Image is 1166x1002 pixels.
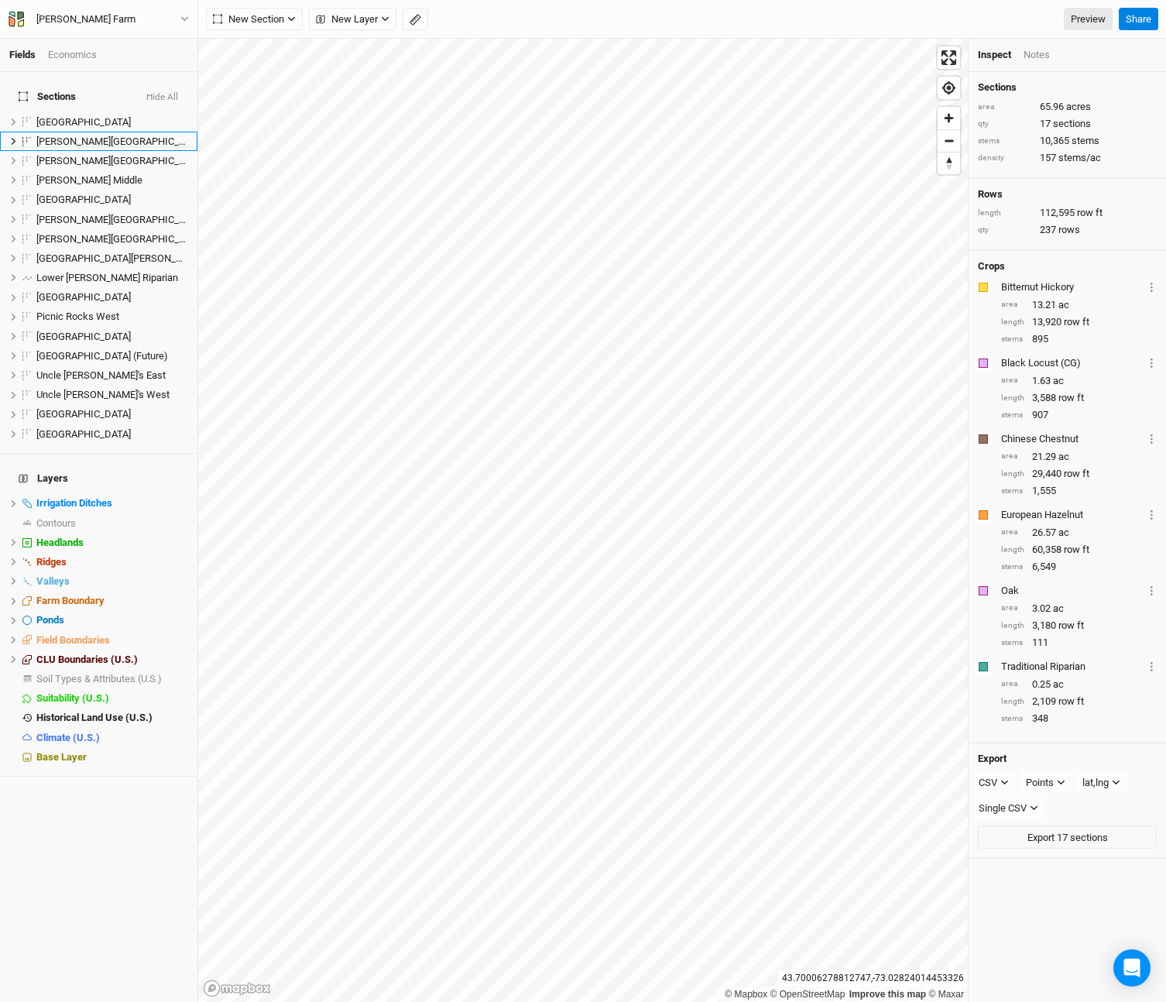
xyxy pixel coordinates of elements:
[48,48,97,62] div: Economics
[1147,430,1157,448] button: Crop Usage
[938,152,960,174] button: Reset bearing to north
[849,989,926,1000] a: Improve this map
[978,118,1032,130] div: qty
[36,155,205,166] span: [PERSON_NAME][GEOGRAPHIC_DATA]
[725,989,767,1000] a: Mapbox
[146,92,179,103] button: Hide All
[1001,678,1157,691] div: 0.25
[36,369,188,382] div: Uncle Dan's East
[978,117,1157,131] div: 17
[8,11,190,28] button: [PERSON_NAME] Farm
[36,116,188,129] div: Apiary Field
[1001,450,1157,464] div: 21.29
[36,517,188,530] div: Contours
[978,753,1157,765] h4: Export
[36,214,205,225] span: [PERSON_NAME][GEOGRAPHIC_DATA]
[36,614,188,626] div: Ponds
[938,153,960,174] span: Reset bearing to north
[1001,299,1024,311] div: area
[36,654,138,665] span: CLU Boundaries (U.S.)
[1001,356,1144,370] div: Black Locust (CG)
[36,673,188,685] div: Soil Types & Attributes (U.S.)
[1001,619,1157,633] div: 3,180
[36,174,188,187] div: Bogue Middle
[1001,332,1157,346] div: 895
[36,537,84,548] span: Headlands
[1024,48,1050,62] div: Notes
[1058,450,1069,464] span: ac
[36,291,188,304] div: Picnic Rocks East
[938,129,960,152] button: Zoom out
[1064,8,1113,31] a: Preview
[36,291,131,303] span: [GEOGRAPHIC_DATA]
[1001,508,1144,522] div: European Hazelnut
[1001,391,1157,405] div: 3,588
[1001,393,1024,404] div: length
[36,194,131,205] span: [GEOGRAPHIC_DATA]
[36,233,188,245] div: Knoll Field South
[1058,619,1084,633] span: row ft
[1001,560,1157,574] div: 6,549
[36,194,188,206] div: Island Field
[972,771,1016,794] button: CSV
[938,107,960,129] span: Zoom in
[36,350,188,362] div: South West Field (Future)
[309,8,396,31] button: New Layer
[770,989,845,1000] a: OpenStreetMap
[36,389,188,401] div: Uncle Dan's West
[1001,561,1024,573] div: stems
[36,595,105,606] span: Farm Boundary
[1001,410,1024,421] div: stems
[36,556,67,568] span: Ridges
[1026,775,1054,791] div: Points
[36,12,135,27] div: [PERSON_NAME] Farm
[1001,620,1024,632] div: length
[938,130,960,152] span: Zoom out
[36,712,153,723] span: Historical Land Use (U.S.)
[36,233,205,245] span: [PERSON_NAME][GEOGRAPHIC_DATA]
[1058,151,1101,165] span: stems/ac
[36,575,70,587] span: Valleys
[1113,949,1151,987] div: Open Intercom Messenger
[36,331,188,343] div: South West Field
[36,252,205,264] span: [GEOGRAPHIC_DATA][PERSON_NAME]
[36,311,188,323] div: Picnic Rocks West
[1001,375,1024,386] div: area
[1001,317,1024,328] div: length
[36,654,188,666] div: CLU Boundaries (U.S.)
[36,692,109,704] span: Suitability (U.S.)
[36,331,131,342] span: [GEOGRAPHIC_DATA]
[36,556,188,568] div: Ridges
[1001,451,1024,462] div: area
[1058,223,1080,237] span: rows
[36,634,188,647] div: Field Boundaries
[1001,602,1157,616] div: 3.02
[36,634,110,646] span: Field Boundaries
[978,81,1157,94] h4: Sections
[978,223,1157,237] div: 237
[1053,117,1091,131] span: sections
[1001,678,1024,690] div: area
[1001,712,1157,726] div: 348
[1001,636,1157,650] div: 111
[938,46,960,69] button: Enter fullscreen
[36,12,135,27] div: Cadwell Farm
[36,595,188,607] div: Farm Boundary
[36,389,170,400] span: Uncle [PERSON_NAME]'s West
[36,272,188,284] div: Lower Bogue Riparian
[36,214,188,226] div: Knoll Field North
[198,39,968,1002] canvas: Map
[938,77,960,99] span: Find my location
[1064,467,1089,481] span: row ft
[36,575,188,588] div: Valleys
[36,751,188,764] div: Base Layer
[36,673,162,685] span: Soil Types & Attributes (U.S.)
[978,208,1032,219] div: length
[1001,696,1024,708] div: length
[36,732,188,744] div: Climate (U.S.)
[1001,637,1024,649] div: stems
[36,408,131,420] span: [GEOGRAPHIC_DATA]
[1001,544,1024,556] div: length
[1058,526,1069,540] span: ac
